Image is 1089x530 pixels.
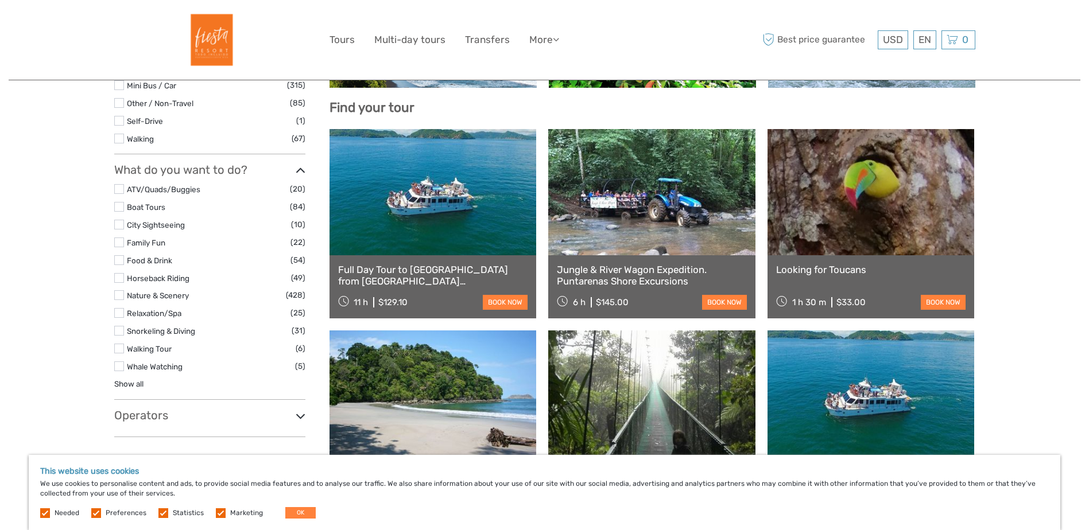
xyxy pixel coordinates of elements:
button: OK [285,507,316,519]
span: (25) [290,306,305,319]
a: book now [702,295,747,310]
a: Full Day Tour to [GEOGRAPHIC_DATA] from [GEOGRAPHIC_DATA][PERSON_NAME] [338,264,528,287]
a: book now [921,295,966,310]
label: Needed [55,508,79,518]
span: (20) [290,182,305,196]
span: (49) [291,271,305,285]
div: $129.10 [378,297,408,307]
b: Find your tour [330,100,414,115]
a: Self-Drive [127,116,163,126]
span: (5) [295,360,305,373]
a: Horseback Riding [127,274,189,283]
a: Other / Non-Travel [127,99,193,108]
div: EN [913,30,936,49]
a: Transfers [465,32,510,48]
div: $145.00 [596,297,629,307]
button: Open LiveChat chat widget [132,18,146,32]
span: (428) [286,289,305,302]
a: Tours [330,32,355,48]
span: (84) [290,200,305,213]
a: Nature & Scenery [127,291,189,300]
label: Marketing [230,508,263,518]
span: 11 h [354,297,368,307]
div: $33.00 [836,297,866,307]
a: ATV/Quads/Buggies [127,185,200,194]
label: Statistics [173,508,204,518]
a: Whale Watching [127,362,183,371]
a: Food & Drink [127,256,172,265]
img: Fiesta Resort [179,9,241,71]
span: (315) [287,79,305,92]
span: (6) [296,342,305,355]
span: (67) [292,132,305,145]
a: Relaxation/Spa [127,309,181,318]
span: Best price guarantee [760,30,875,49]
a: Multi-day tours [374,32,445,48]
h5: This website uses cookies [40,466,1049,476]
a: City Sightseeing [127,220,185,229]
span: (85) [290,96,305,110]
a: Family Fun [127,238,165,247]
a: book now [483,295,528,310]
a: Jungle & River Wagon Expedition. Puntarenas Shore Excursions [557,264,747,287]
a: More [529,32,559,48]
a: Walking [127,134,154,143]
span: USD [883,34,903,45]
span: (10) [291,218,305,231]
a: Walking Tour [127,344,172,353]
span: (22) [290,236,305,249]
h3: Operators [114,408,305,422]
a: Looking for Toucans [776,264,966,275]
p: We're away right now. Please check back later! [16,20,130,29]
span: (31) [292,324,305,337]
a: Snorkeling & Diving [127,326,195,336]
a: Boat Tours [127,202,165,212]
a: Mini Bus / Car [127,81,176,90]
label: Preferences [106,508,146,518]
span: 1 h 30 m [792,297,826,307]
a: Show all [114,379,144,388]
span: (54) [290,254,305,267]
h3: What do you want to do? [114,163,305,177]
span: 6 h [573,297,586,307]
span: (1) [296,114,305,127]
div: We use cookies to personalise content and ads, to provide social media features and to analyse ou... [29,455,1060,530]
span: 0 [960,34,970,45]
